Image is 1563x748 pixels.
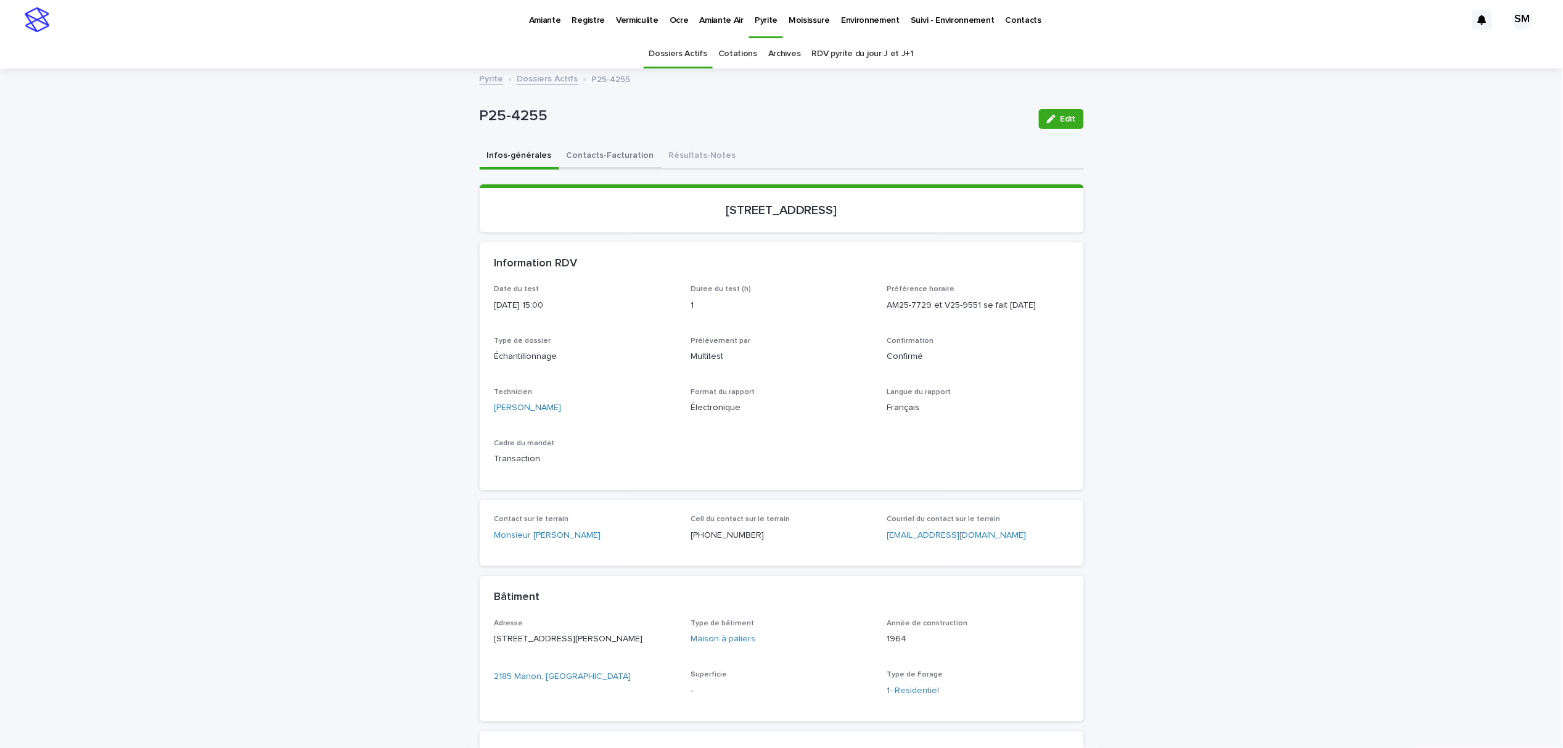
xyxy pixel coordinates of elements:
[494,299,676,312] p: [DATE] 15:00
[691,671,727,678] span: Superficie
[517,71,578,85] a: Dossiers Actifs
[691,337,750,345] span: Prélèvement par
[494,440,555,447] span: Cadre du mandat
[691,388,755,396] span: Format du rapport
[494,337,551,345] span: Type de dossier
[887,516,1001,523] span: Courriel du contact sur le terrain
[494,401,562,414] a: [PERSON_NAME]
[494,633,676,646] p: [STREET_ADDRESS][PERSON_NAME]
[494,591,540,604] h2: Bâtiment
[1039,109,1084,129] button: Edit
[649,39,707,68] a: Dossiers Actifs
[494,257,578,271] h2: Information RDV
[887,350,1069,363] p: Confirmé
[494,620,523,627] span: Adresse
[812,39,914,68] a: RDV pyrite du jour J et J+1
[1512,10,1532,30] div: SM
[592,72,631,85] p: P25-4255
[691,633,755,646] a: Maison à paliers
[494,529,601,542] a: Monsieur [PERSON_NAME]
[494,453,676,466] p: Transaction
[718,39,757,68] a: Cotations
[480,71,504,85] a: Pyrite
[887,337,934,345] span: Confirmation
[691,620,754,627] span: Type de bâtiment
[494,516,569,523] span: Contact sur le terrain
[887,684,940,697] a: 1- Residentiel
[887,633,1069,646] p: 1964
[494,388,533,396] span: Technicien
[691,350,872,363] p: Multitest
[887,388,951,396] span: Langue du rapport
[494,350,676,363] p: Échantillonnage
[887,531,1027,540] a: [EMAIL_ADDRESS][DOMAIN_NAME]
[25,7,49,32] img: stacker-logo-s-only.png
[691,684,872,697] p: -
[887,620,968,627] span: Année de construction
[691,401,872,414] p: Électronique
[887,401,1069,414] p: Français
[662,144,744,170] button: Résultats-Notes
[691,299,872,312] p: 1
[494,203,1069,218] p: [STREET_ADDRESS]
[691,529,872,542] p: [PHONE_NUMBER]
[887,286,955,293] span: Préférence horaire
[768,39,801,68] a: Archives
[480,107,1029,125] p: P25-4255
[887,671,943,678] span: Type de Forage
[494,286,539,293] span: Date du test
[494,670,631,683] a: 2185 Manon, [GEOGRAPHIC_DATA]
[1060,115,1076,123] span: Edit
[559,144,662,170] button: Contacts-Facturation
[691,516,790,523] span: Cell du contact sur le terrain
[480,144,559,170] button: Infos-générales
[691,286,751,293] span: Duree du test (h)
[887,299,1069,312] p: AM25-7729 et V25-9551 se fait [DATE]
